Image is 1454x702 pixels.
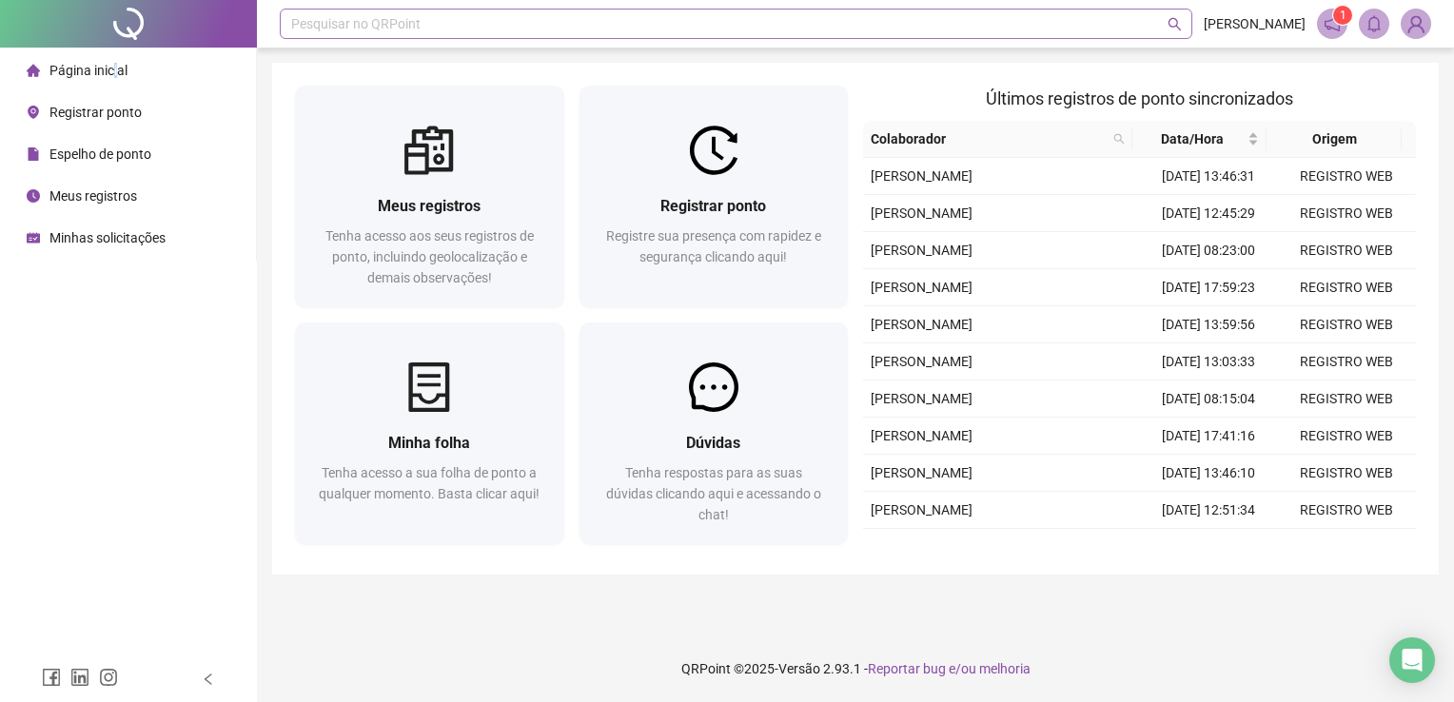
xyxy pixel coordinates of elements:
span: Colaborador [871,128,1106,149]
td: [DATE] 13:59:56 [1140,306,1278,343]
span: home [27,64,40,77]
span: environment [27,106,40,119]
span: search [1110,125,1129,153]
td: REGISTRO WEB [1278,418,1416,455]
td: REGISTRO WEB [1278,455,1416,492]
span: Tenha respostas para as suas dúvidas clicando aqui e acessando o chat! [606,465,821,522]
span: Versão [778,661,820,676]
td: [DATE] 08:23:00 [1140,232,1278,269]
a: Registrar pontoRegistre sua presença com rapidez e segurança clicando aqui! [580,86,849,307]
span: [PERSON_NAME] [871,168,973,184]
td: [DATE] 17:41:16 [1140,418,1278,455]
a: Minha folhaTenha acesso a sua folha de ponto a qualquer momento. Basta clicar aqui! [295,322,564,544]
footer: QRPoint © 2025 - 2.93.1 - [257,635,1454,702]
span: Minha folha [388,434,470,452]
th: Data/Hora [1132,121,1267,158]
td: [DATE] 08:15:04 [1140,380,1278,418]
span: [PERSON_NAME] [871,280,973,295]
span: Espelho de ponto [49,146,151,162]
span: bell [1366,15,1383,32]
span: [PERSON_NAME] [871,428,973,443]
span: Meus registros [378,197,481,215]
td: REGISTRO WEB [1278,380,1416,418]
sup: 1 [1333,6,1352,25]
span: linkedin [70,668,89,687]
span: file [27,147,40,161]
td: REGISTRO WEB [1278,492,1416,529]
img: 91070 [1402,10,1430,38]
span: Últimos registros de ponto sincronizados [986,88,1293,108]
span: search [1113,133,1125,145]
span: schedule [27,231,40,244]
span: Reportar bug e/ou melhoria [868,661,1031,676]
td: [DATE] 07:40:46 [1140,529,1278,566]
td: [DATE] 12:45:29 [1140,195,1278,232]
a: Meus registrosTenha acesso aos seus registros de ponto, incluindo geolocalização e demais observa... [295,86,564,307]
a: DúvidasTenha respostas para as suas dúvidas clicando aqui e acessando o chat! [580,322,849,544]
span: Tenha acesso aos seus registros de ponto, incluindo geolocalização e demais observações! [325,228,534,285]
td: REGISTRO WEB [1278,306,1416,343]
td: [DATE] 13:46:31 [1140,158,1278,195]
td: [DATE] 13:03:33 [1140,343,1278,380]
span: clock-circle [27,189,40,203]
td: REGISTRO WEB [1278,343,1416,380]
span: Meus registros [49,188,137,204]
span: 1 [1340,9,1346,22]
span: Página inicial [49,63,128,78]
span: [PERSON_NAME] [871,205,973,221]
td: REGISTRO WEB [1278,529,1416,566]
td: [DATE] 13:46:10 [1140,455,1278,492]
span: [PERSON_NAME] [871,243,973,258]
div: Open Intercom Messenger [1389,637,1435,683]
span: instagram [99,668,118,687]
td: [DATE] 12:51:34 [1140,492,1278,529]
span: Minhas solicitações [49,230,166,245]
span: search [1168,17,1182,31]
span: [PERSON_NAME] [871,391,973,406]
span: [PERSON_NAME] [1204,13,1306,34]
span: left [202,673,215,686]
span: [PERSON_NAME] [871,354,973,369]
td: REGISTRO WEB [1278,158,1416,195]
th: Origem [1267,121,1401,158]
td: REGISTRO WEB [1278,269,1416,306]
td: [DATE] 17:59:23 [1140,269,1278,306]
td: REGISTRO WEB [1278,232,1416,269]
span: [PERSON_NAME] [871,317,973,332]
span: Dúvidas [686,434,740,452]
span: notification [1324,15,1341,32]
td: REGISTRO WEB [1278,195,1416,232]
span: Registre sua presença com rapidez e segurança clicando aqui! [606,228,821,264]
span: Tenha acesso a sua folha de ponto a qualquer momento. Basta clicar aqui! [319,465,540,501]
span: Registrar ponto [49,105,142,120]
span: Registrar ponto [660,197,766,215]
span: Data/Hora [1140,128,1244,149]
span: [PERSON_NAME] [871,502,973,517]
span: [PERSON_NAME] [871,465,973,480]
span: facebook [42,668,61,687]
